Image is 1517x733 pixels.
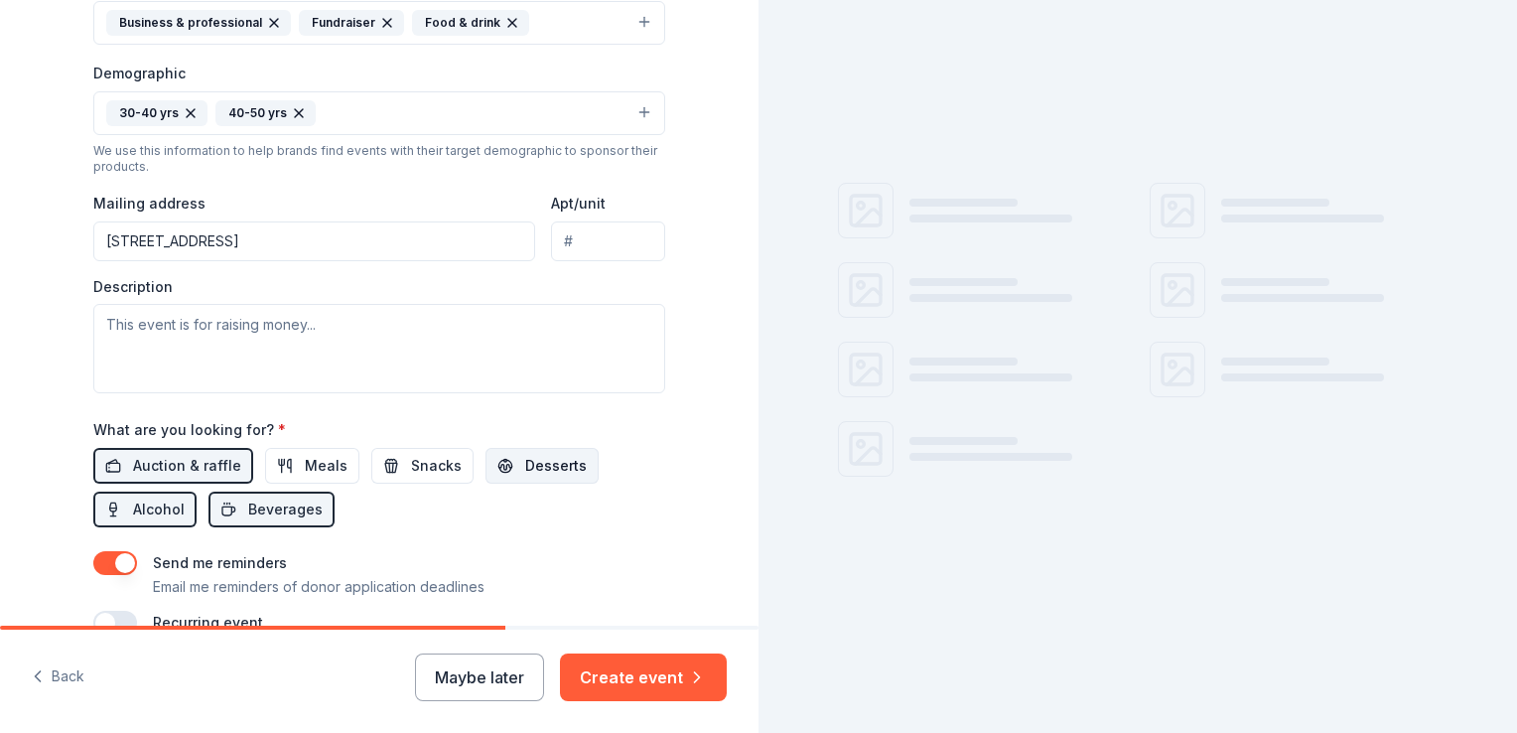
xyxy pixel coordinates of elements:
button: Auction & raffle [93,448,253,484]
button: Alcohol [93,492,197,527]
button: Desserts [485,448,599,484]
button: Snacks [371,448,474,484]
label: Recurring event [153,614,263,631]
input: # [551,221,665,261]
span: Desserts [525,454,587,478]
label: Description [93,277,173,297]
button: Maybe later [415,654,544,701]
button: Meals [265,448,359,484]
span: Auction & raffle [133,454,241,478]
input: Enter a US address [93,221,535,261]
button: Create event [560,654,727,701]
button: Business & professionalFundraiserFood & drink [93,1,665,45]
span: Meals [305,454,347,478]
label: Demographic [93,64,186,83]
div: Food & drink [412,10,529,36]
div: 40-50 yrs [215,100,316,126]
span: Beverages [248,498,323,521]
button: Beverages [208,492,335,527]
span: Alcohol [133,498,185,521]
div: Fundraiser [299,10,404,36]
div: We use this information to help brands find events with their target demographic to sponsor their... [93,143,665,175]
span: Snacks [411,454,462,478]
label: Apt/unit [551,194,606,214]
button: 30-40 yrs40-50 yrs [93,91,665,135]
div: 30-40 yrs [106,100,207,126]
p: Email me reminders of donor application deadlines [153,575,484,599]
button: Back [32,657,84,698]
label: What are you looking for? [93,420,286,440]
div: Business & professional [106,10,291,36]
label: Mailing address [93,194,206,214]
label: Send me reminders [153,554,287,571]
